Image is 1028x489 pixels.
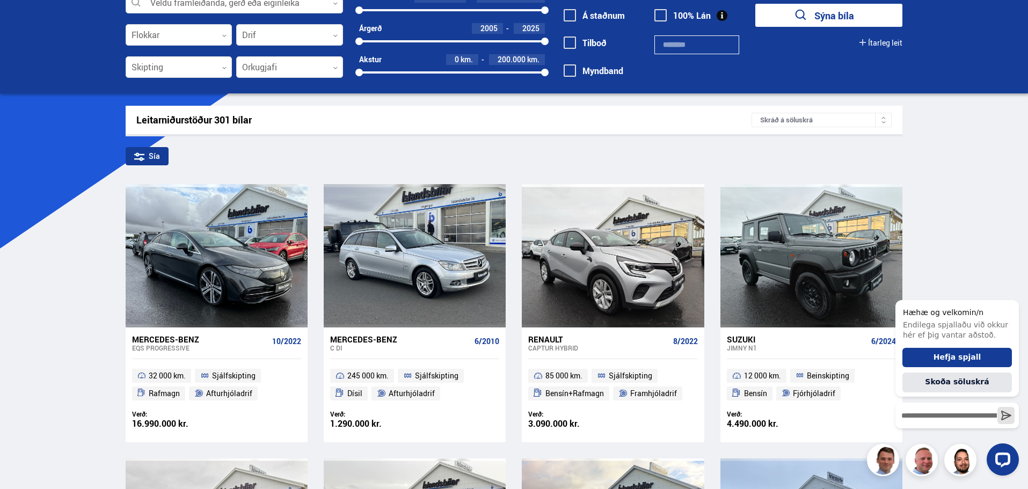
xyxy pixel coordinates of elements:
[727,344,867,352] div: Jimny N1
[330,334,470,344] div: Mercedes-Benz
[522,23,539,33] span: 2025
[528,419,613,428] div: 3.090.000 kr.
[126,147,169,165] div: Sía
[149,387,180,400] span: Rafmagn
[415,369,458,382] span: Sjálfskipting
[132,344,268,352] div: EQS PROGRESSIVE
[528,344,668,352] div: Captur HYBRID
[871,337,896,346] span: 6/2024
[475,337,499,346] span: 6/2010
[324,327,506,442] a: Mercedes-Benz C DI 6/2010 245 000 km. Sjálfskipting Dísil Afturhjóladrif Verð: 1.290.000 kr.
[132,419,217,428] div: 16.990.000 kr.
[347,369,389,382] span: 245 000 km.
[807,369,849,382] span: Beinskipting
[720,327,902,442] a: Suzuki Jimny N1 6/2024 12 000 km. Beinskipting Bensín Fjórhjóladrif Verð: 4.490.000 kr.
[498,54,526,64] span: 200.000
[564,38,607,48] label: Tilboð
[545,387,604,400] span: Bensín+Rafmagn
[755,4,902,27] button: Sýna bíla
[793,387,835,400] span: Fjórhjóladrif
[673,337,698,346] span: 8/2022
[389,387,435,400] span: Afturhjóladrif
[132,334,268,344] div: Mercedes-Benz
[455,54,459,64] span: 0
[522,327,704,442] a: Renault Captur HYBRID 8/2022 85 000 km. Sjálfskipting Bensín+Rafmagn Framhjóladrif Verð: 3.090.00...
[206,387,252,400] span: Afturhjóladrif
[480,23,498,33] span: 2005
[564,11,625,20] label: Á staðnum
[630,387,677,400] span: Framhjóladrif
[212,369,256,382] span: Sjálfskipting
[136,114,752,126] div: Leitarniðurstöður 301 bílar
[752,113,892,127] div: Skráð á söluskrá
[149,369,186,382] span: 32 000 km.
[654,11,711,20] label: 100% Lán
[887,280,1023,484] iframe: LiveChat chat widget
[330,410,415,418] div: Verð:
[272,337,301,346] span: 10/2022
[727,410,812,418] div: Verð:
[528,410,613,418] div: Verð:
[545,369,582,382] span: 85 000 km.
[609,369,652,382] span: Sjálfskipting
[528,334,668,344] div: Renault
[869,446,901,478] img: FbJEzSuNWCJXmdc-.webp
[132,410,217,418] div: Verð:
[527,55,539,64] span: km.
[744,387,767,400] span: Bensín
[461,55,473,64] span: km.
[359,55,382,64] div: Akstur
[330,419,415,428] div: 1.290.000 kr.
[727,419,812,428] div: 4.490.000 kr.
[859,39,902,47] button: Ítarleg leit
[359,24,382,33] div: Árgerð
[347,387,362,400] span: Dísil
[744,369,781,382] span: 12 000 km.
[727,334,867,344] div: Suzuki
[564,66,623,76] label: Myndband
[330,344,470,352] div: C DI
[126,327,308,442] a: Mercedes-Benz EQS PROGRESSIVE 10/2022 32 000 km. Sjálfskipting Rafmagn Afturhjóladrif Verð: 16.99...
